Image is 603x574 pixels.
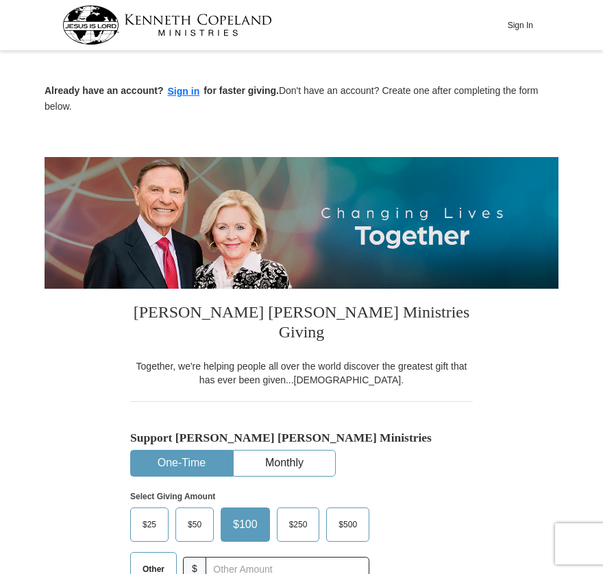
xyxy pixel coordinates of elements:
[136,514,163,535] span: $25
[130,359,473,387] div: Together, we're helping people all over the world discover the greatest gift that has ever been g...
[45,84,558,113] p: Don't have an account? Create one after completing the form below.
[131,451,232,476] button: One-Time
[181,514,208,535] span: $50
[234,451,335,476] button: Monthly
[164,84,204,99] button: Sign in
[226,514,264,535] span: $100
[130,492,215,501] strong: Select Giving Amount
[332,514,364,535] span: $500
[130,431,473,445] h5: Support [PERSON_NAME] [PERSON_NAME] Ministries
[500,14,541,36] button: Sign In
[45,85,279,96] strong: Already have an account? for faster giving.
[130,289,473,359] h3: [PERSON_NAME] [PERSON_NAME] Ministries Giving
[282,514,315,535] span: $250
[62,5,272,45] img: kcm-header-logo.svg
